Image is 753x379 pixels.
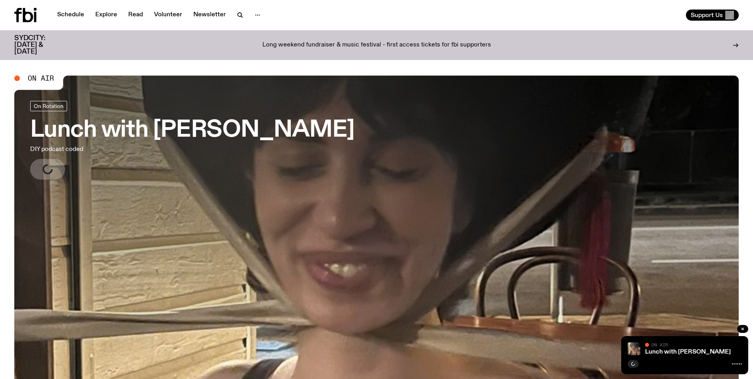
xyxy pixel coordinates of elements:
span: On Air [651,342,668,347]
span: On Air [28,75,54,82]
a: Newsletter [189,10,231,21]
span: Support Us [691,12,723,19]
a: On Rotation [30,101,67,111]
a: Schedule [52,10,89,21]
a: Explore [91,10,122,21]
a: Volunteer [149,10,187,21]
h3: SYDCITY: [DATE] & [DATE] [14,35,65,55]
p: DIY podcast coded [30,145,233,154]
span: On Rotation [34,103,64,109]
h3: Lunch with [PERSON_NAME] [30,119,354,141]
p: Long weekend fundraiser & music festival - first access tickets for fbi supporters [262,42,491,49]
a: Read [123,10,148,21]
a: Lunch with [PERSON_NAME]DIY podcast coded [30,101,354,180]
a: Lunch with [PERSON_NAME] [645,349,731,355]
button: Support Us [686,10,739,21]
